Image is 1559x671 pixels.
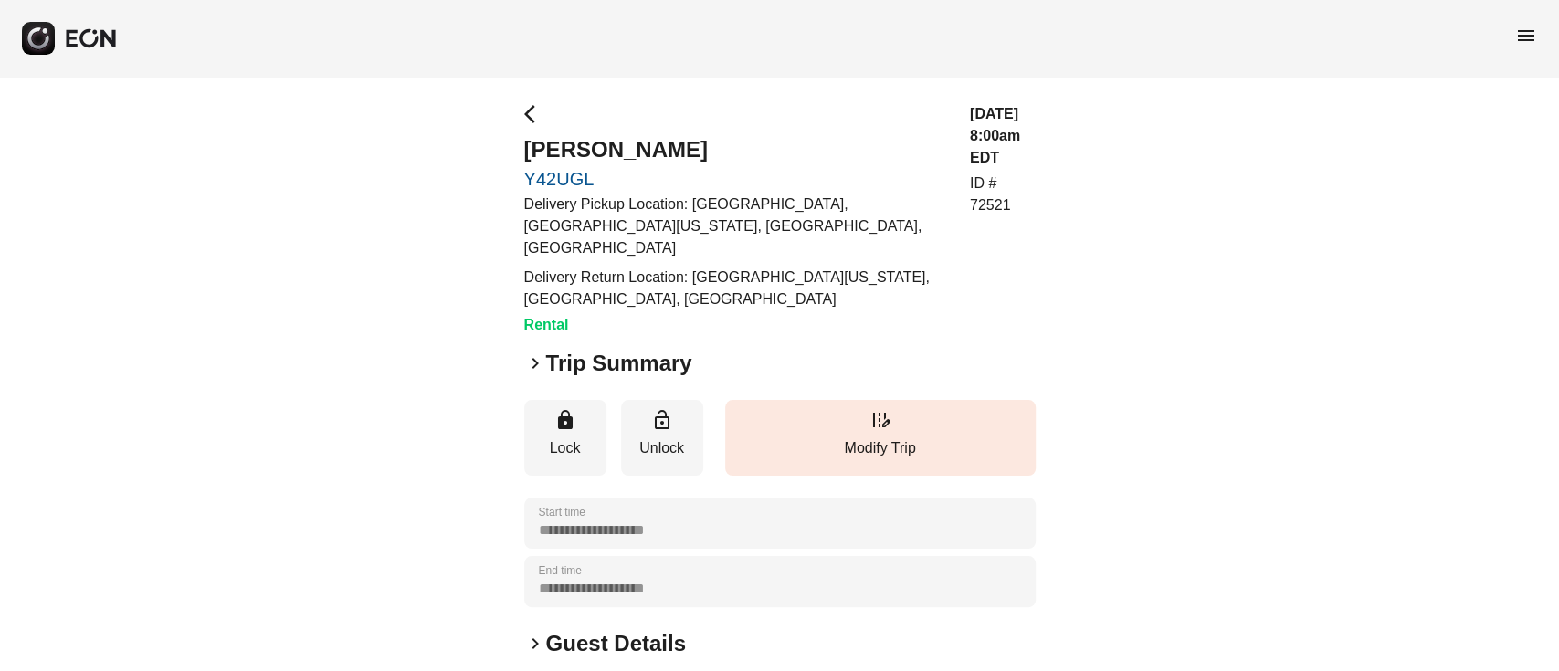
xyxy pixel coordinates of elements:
span: lock_open [651,409,673,431]
p: Modify Trip [734,437,1027,459]
a: Y42UGL [524,168,948,190]
h3: Rental [524,314,948,336]
button: Unlock [621,400,703,476]
h3: [DATE] 8:00am EDT [970,103,1036,169]
p: Lock [533,437,597,459]
button: Lock [524,400,606,476]
span: keyboard_arrow_right [524,633,546,655]
span: keyboard_arrow_right [524,352,546,374]
p: Delivery Pickup Location: [GEOGRAPHIC_DATA], [GEOGRAPHIC_DATA][US_STATE], [GEOGRAPHIC_DATA], [GEO... [524,194,948,259]
p: ID # 72521 [970,173,1036,216]
span: edit_road [869,409,891,431]
h2: Guest Details [546,629,686,658]
button: Modify Trip [725,400,1036,476]
h2: Trip Summary [546,349,692,378]
span: arrow_back_ios [524,103,546,125]
p: Unlock [630,437,694,459]
p: Delivery Return Location: [GEOGRAPHIC_DATA][US_STATE], [GEOGRAPHIC_DATA], [GEOGRAPHIC_DATA] [524,267,948,310]
h2: [PERSON_NAME] [524,135,948,164]
span: lock [554,409,576,431]
span: menu [1515,25,1537,47]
